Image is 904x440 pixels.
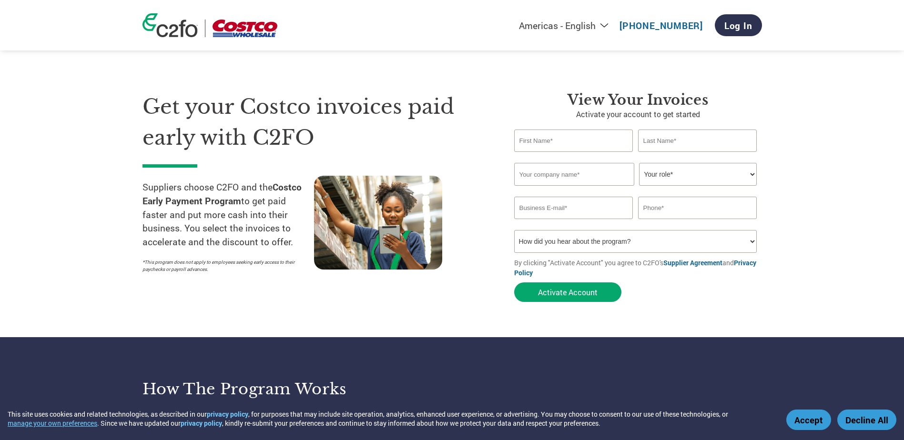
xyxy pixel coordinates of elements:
img: supply chain worker [314,176,442,270]
a: privacy policy [181,419,222,428]
p: *This program does not apply to employees seeking early access to their paychecks or payroll adva... [142,259,305,273]
a: [PHONE_NUMBER] [620,20,703,31]
div: Inavlid Email Address [514,220,633,226]
div: This site uses cookies and related technologies, as described in our , for purposes that may incl... [8,410,772,428]
div: Invalid company name or company name is too long [514,187,757,193]
input: First Name* [514,130,633,152]
button: Accept [786,410,831,430]
h3: How the program works [142,380,440,399]
input: Invalid Email format [514,197,633,219]
input: Last Name* [638,130,757,152]
input: Your company name* [514,163,634,186]
h3: View Your Invoices [514,91,762,109]
button: Activate Account [514,282,621,302]
button: Decline All [837,410,896,430]
strong: Costco Early Payment Program [142,181,302,207]
input: Phone* [638,197,757,219]
a: privacy policy [207,410,248,419]
button: manage your own preferences [8,419,97,428]
img: Costco [213,20,277,37]
a: Supplier Agreement [663,258,722,267]
h1: Get your Costco invoices paid early with C2FO [142,91,486,153]
div: Invalid first name or first name is too long [514,153,633,159]
div: Invalid last name or last name is too long [638,153,757,159]
a: Log In [715,14,762,36]
p: Activate your account to get started [514,109,762,120]
img: c2fo logo [142,13,198,37]
select: Title/Role [639,163,757,186]
div: Inavlid Phone Number [638,220,757,226]
p: By clicking "Activate Account" you agree to C2FO's and [514,258,762,278]
a: Privacy Policy [514,258,756,277]
p: Suppliers choose C2FO and the to get paid faster and put more cash into their business. You selec... [142,180,314,249]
